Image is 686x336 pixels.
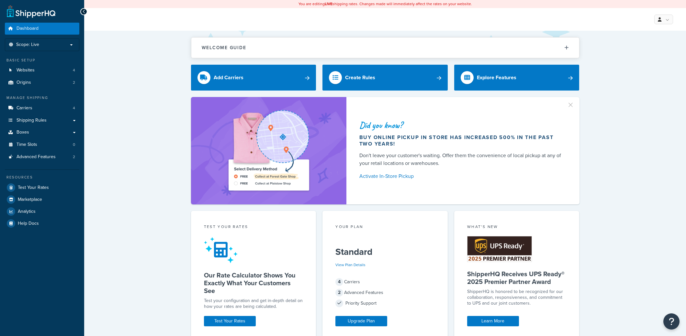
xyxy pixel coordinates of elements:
[73,105,75,111] span: 4
[73,80,75,85] span: 2
[335,316,387,326] a: Upgrade Plan
[335,299,435,308] div: Priority Support
[345,73,375,82] div: Create Rules
[335,289,343,297] span: 2
[5,194,79,205] a: Marketplace
[210,107,327,195] img: ad-shirt-map-b0359fc47e01cab431d101c4b569394f6a03f54285957d908178d52f29eb9668.png
[467,270,567,286] h5: ShipperHQ Receives UPS Ready® 2025 Premier Partner Award
[204,271,303,295] h5: Our Rate Calculator Shows You Exactly What Your Customers See
[191,38,579,58] button: Welcome Guide
[335,277,435,287] div: Carriers
[18,221,39,226] span: Help Docs
[467,224,567,231] div: What's New
[17,80,31,85] span: Origins
[5,126,79,138] a: Boxes
[17,142,37,147] span: Time Slots
[322,65,448,91] a: Create Rules
[17,105,32,111] span: Carriers
[335,224,435,231] div: Your Plan
[5,182,79,193] a: Test Your Rates
[359,172,564,181] a: Activate In-Store Pickup
[5,139,79,151] li: Time Slots
[477,73,516,82] div: Explore Features
[18,185,49,190] span: Test Your Rates
[359,152,564,167] div: Don't leave your customer's waiting. Offer them the convenience of local pickup at any of your re...
[191,65,316,91] a: Add Carriers
[17,118,47,123] span: Shipping Rules
[467,289,567,306] p: ShipperHQ is honored to be recognized for our collaboration, responsiveness, and commitment to UP...
[18,197,42,202] span: Marketplace
[18,209,36,214] span: Analytics
[5,139,79,151] a: Time Slots0
[5,95,79,101] div: Manage Shipping
[335,288,435,297] div: Advanced Features
[17,154,56,160] span: Advanced Features
[5,175,79,180] div: Resources
[5,64,79,76] a: Websites4
[5,77,79,89] a: Origins2
[5,64,79,76] li: Websites
[5,114,79,126] a: Shipping Rules
[5,102,79,114] li: Carriers
[16,42,39,48] span: Scope: Live
[335,262,365,268] a: View Plan Details
[5,206,79,217] a: Analytics
[5,151,79,163] li: Advanced Features
[73,142,75,147] span: 0
[204,316,256,326] a: Test Your Rates
[204,224,303,231] div: Test your rates
[335,278,343,286] span: 4
[335,247,435,257] h5: Standard
[359,121,564,130] div: Did you know?
[17,26,39,31] span: Dashboard
[5,102,79,114] a: Carriers4
[5,151,79,163] a: Advanced Features2
[325,1,332,7] b: LIVE
[5,23,79,35] a: Dashboard
[5,218,79,229] a: Help Docs
[5,77,79,89] li: Origins
[214,73,243,82] div: Add Carriers
[454,65,579,91] a: Explore Features
[17,130,29,135] span: Boxes
[663,313,680,330] button: Open Resource Center
[73,154,75,160] span: 2
[467,316,519,326] a: Learn More
[359,134,564,147] div: Buy online pickup in store has increased 500% in the past two years!
[73,68,75,73] span: 4
[204,298,303,309] div: Test your configuration and get in-depth detail on how your rates are being calculated.
[17,68,35,73] span: Websites
[202,45,246,50] h2: Welcome Guide
[5,58,79,63] div: Basic Setup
